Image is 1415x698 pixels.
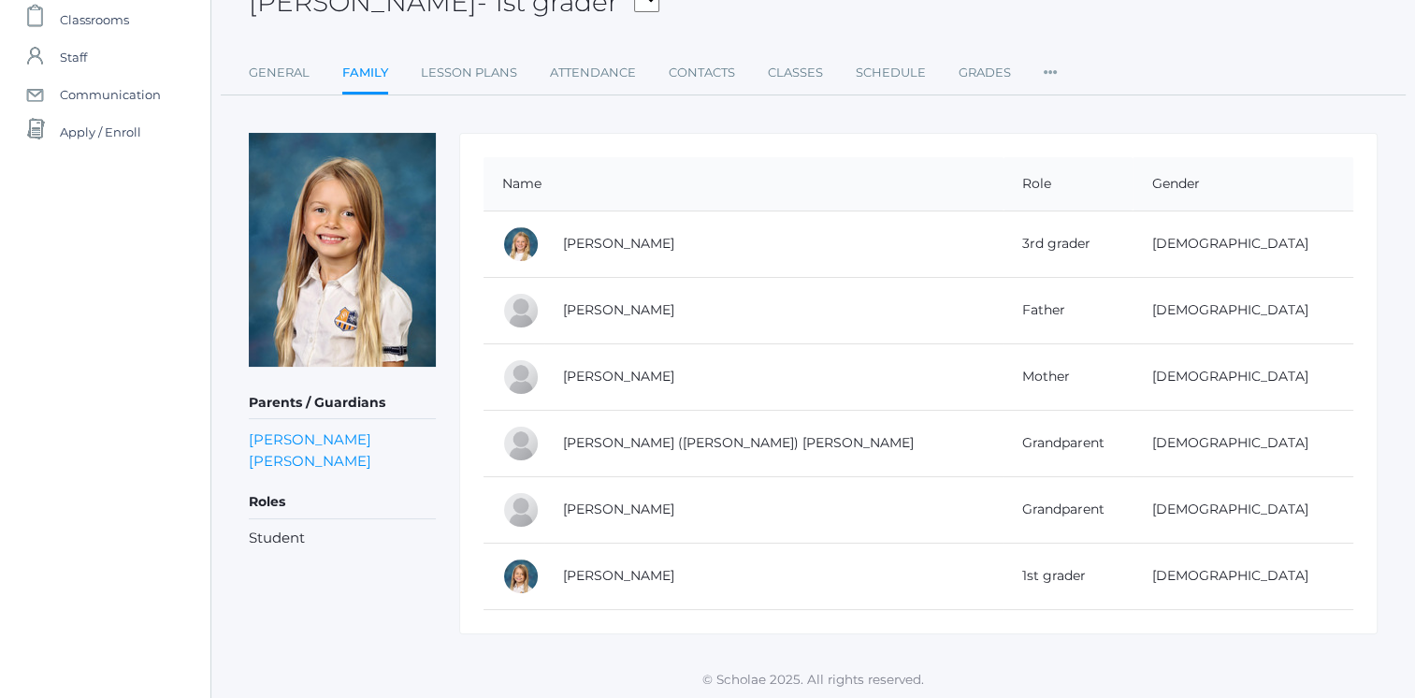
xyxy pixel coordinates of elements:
td: [DEMOGRAPHIC_DATA] [1133,543,1353,609]
img: Isla Armstrong [249,133,436,367]
div: Sadie Armstrong [502,225,540,263]
th: Gender [1133,157,1353,211]
th: Role [1003,157,1133,211]
td: [DEMOGRAPHIC_DATA] [1133,211,1353,277]
h5: Parents / Guardians [249,387,436,419]
span: Staff [60,38,87,76]
td: 1st grader [1003,543,1133,609]
a: [PERSON_NAME] [563,567,674,584]
h5: Roles [249,487,436,518]
a: Classes [768,54,823,92]
td: [DEMOGRAPHIC_DATA] [1133,343,1353,410]
a: [PERSON_NAME] [249,429,371,450]
a: [PERSON_NAME] [249,450,371,472]
td: Father [1003,277,1133,343]
div: Sarah Armstrong [502,358,540,396]
a: Lesson Plans [421,54,517,92]
span: Classrooms [60,1,129,38]
a: [PERSON_NAME] [563,301,674,318]
span: Apply / Enroll [60,113,141,151]
td: [DEMOGRAPHIC_DATA] [1133,410,1353,476]
div: Travis Armstrong [502,292,540,329]
td: Grandparent [1003,476,1133,543]
td: Grandparent [1003,410,1133,476]
div: Pamela Thibodo [502,491,540,529]
li: Student [249,528,436,549]
td: 3rd grader [1003,211,1133,277]
a: General [249,54,310,92]
a: Contacts [669,54,735,92]
a: [PERSON_NAME] ([PERSON_NAME]) [PERSON_NAME] [563,434,914,451]
a: Attendance [550,54,636,92]
td: [DEMOGRAPHIC_DATA] [1133,476,1353,543]
div: James (Scott) Thibodo [502,425,540,462]
a: Family [342,54,388,95]
td: Mother [1003,343,1133,410]
td: [DEMOGRAPHIC_DATA] [1133,277,1353,343]
a: [PERSON_NAME] [563,235,674,252]
a: [PERSON_NAME] [563,501,674,517]
th: Name [484,157,1003,211]
a: Grades [959,54,1011,92]
a: Schedule [856,54,926,92]
span: Communication [60,76,161,113]
div: Isla Armstrong [502,558,540,595]
p: © Scholae 2025. All rights reserved. [211,670,1415,689]
a: [PERSON_NAME] [563,368,674,385]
